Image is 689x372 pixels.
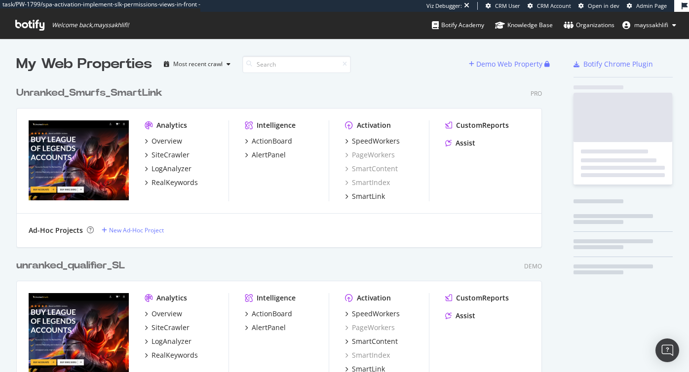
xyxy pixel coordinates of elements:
a: Organizations [564,12,614,38]
a: CRM Account [528,2,571,10]
span: Welcome back, mayssakhlifi ! [52,21,129,29]
a: Admin Page [627,2,667,10]
a: Open in dev [578,2,619,10]
div: Open Intercom Messenger [655,338,679,362]
span: Admin Page [636,2,667,9]
span: CRM User [495,2,520,9]
span: mayssakhlifi [634,21,668,29]
a: Knowledge Base [495,12,553,38]
button: mayssakhlifi [614,17,684,33]
div: Knowledge Base [495,20,553,30]
div: Organizations [564,20,614,30]
span: Open in dev [588,2,619,9]
div: Viz Debugger: [426,2,462,10]
a: CRM User [486,2,520,10]
span: CRM Account [537,2,571,9]
a: Botify Academy [432,12,484,38]
div: Botify Academy [432,20,484,30]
